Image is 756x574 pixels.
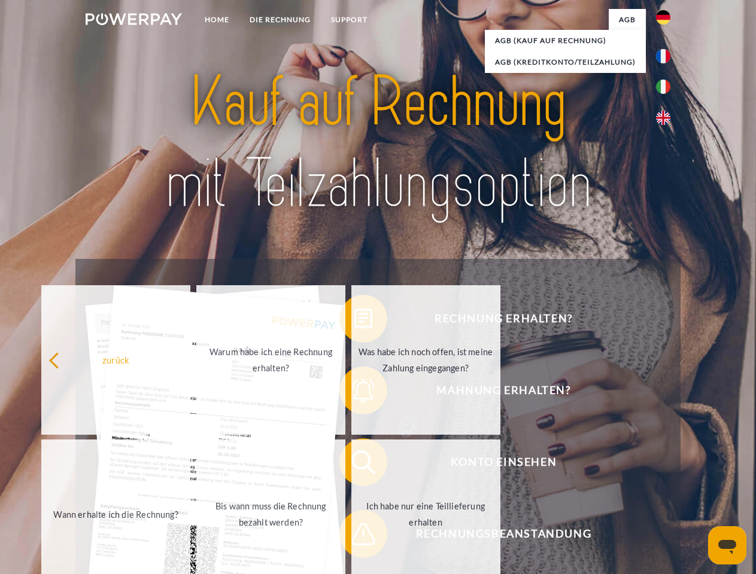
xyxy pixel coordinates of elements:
[656,10,670,25] img: de
[609,9,646,30] a: agb
[359,344,493,376] div: Was habe ich noch offen, ist meine Zahlung eingegangen?
[204,498,338,530] div: Bis wann muss die Rechnung bezahlt werden?
[114,57,642,229] img: title-powerpay_de.svg
[485,30,646,51] a: AGB (Kauf auf Rechnung)
[656,49,670,63] img: fr
[485,51,646,73] a: AGB (Kreditkonto/Teilzahlung)
[656,111,670,125] img: en
[656,80,670,94] img: it
[48,352,183,368] div: zurück
[48,506,183,522] div: Wann erhalte ich die Rechnung?
[359,498,493,530] div: Ich habe nur eine Teillieferung erhalten
[239,9,321,30] a: DIE RECHNUNG
[204,344,338,376] div: Warum habe ich eine Rechnung erhalten?
[708,526,746,564] iframe: Schaltfläche zum Öffnen des Messaging-Fensters
[195,9,239,30] a: Home
[86,13,182,25] img: logo-powerpay-white.svg
[321,9,378,30] a: SUPPORT
[351,285,500,435] a: Was habe ich noch offen, ist meine Zahlung eingegangen?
